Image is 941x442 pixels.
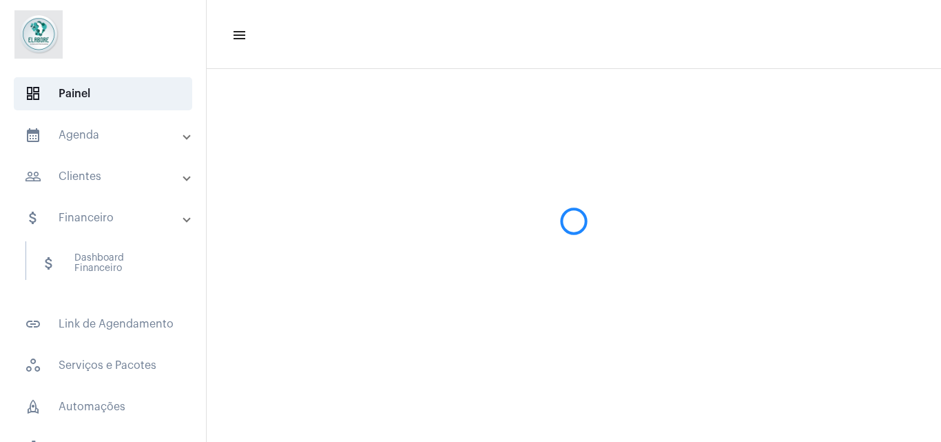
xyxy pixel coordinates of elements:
[8,234,206,299] div: sidenav iconFinanceiro
[25,316,41,332] mat-icon: sidenav icon
[14,390,192,423] span: Automações
[25,168,41,185] mat-icon: sidenav icon
[11,7,66,62] img: 4c6856f8-84c7-1050-da6c-cc5081a5dbaf.jpg
[25,168,184,185] mat-panel-title: Clientes
[25,210,184,226] mat-panel-title: Financeiro
[25,127,41,143] mat-icon: sidenav icon
[25,210,41,226] mat-icon: sidenav icon
[14,349,192,382] span: Serviços e Pacotes
[25,86,41,102] span: sidenav icon
[41,255,57,272] mat-icon: sidenav icon
[25,357,41,374] span: sidenav icon
[8,119,206,152] mat-expansion-panel-header: sidenav iconAgenda
[25,399,41,415] span: sidenav icon
[25,127,184,143] mat-panel-title: Agenda
[8,160,206,193] mat-expansion-panel-header: sidenav iconClientes
[14,308,192,341] span: Link de Agendamento
[14,77,192,110] span: Painel
[8,201,206,234] mat-expansion-panel-header: sidenav iconFinanceiro
[30,247,175,280] span: Dashboard Financeiro
[231,27,245,43] mat-icon: sidenav icon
